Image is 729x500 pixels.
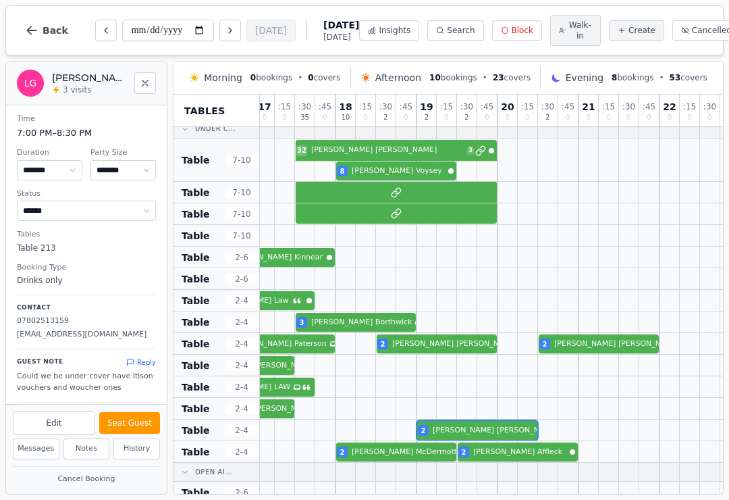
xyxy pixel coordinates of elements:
button: Reply [126,357,156,368]
span: 17 [258,102,271,111]
span: Under C... [195,124,236,134]
span: Insights [379,25,410,36]
span: covers [493,72,531,83]
span: 2 - 4 [225,425,258,436]
span: 2 [462,447,466,457]
span: 0 [566,114,570,121]
span: 0 [323,114,327,121]
dd: Drinks only [17,274,156,286]
span: 32 [297,145,306,155]
span: 2 - 4 [225,317,258,328]
span: covers [670,72,707,83]
span: 0 [485,114,489,121]
span: 0 [707,114,711,121]
span: [PERSON_NAME] [PERSON_NAME] [311,145,464,156]
button: [DATE] [246,20,296,41]
span: : 30 [298,103,311,111]
h2: [PERSON_NAME] [PERSON_NAME] [52,71,126,84]
span: 2 - 4 [225,295,258,306]
span: 2 [545,114,549,121]
button: Messages [13,439,59,459]
button: Notes [63,439,110,459]
button: Seat Guest [99,412,160,434]
span: 0 [626,114,630,121]
span: 7 - 10 [225,187,258,198]
span: 19 [420,102,433,111]
span: 2 [340,447,345,457]
span: [PERSON_NAME] McDermott [352,447,457,458]
span: 21 [582,102,595,111]
span: 8 [340,166,345,176]
span: Search [447,25,475,36]
span: : 15 [359,103,372,111]
span: Table [182,294,210,307]
span: 2 - 6 [225,252,258,263]
dt: Duration [17,147,82,159]
span: 0 [506,114,510,121]
span: 35 [300,114,309,121]
span: 2 [381,339,385,349]
span: 2 - 4 [225,360,258,371]
p: Could we be under cover have Itison vouchers and woucher ones [17,370,156,395]
span: 53 [670,73,681,82]
span: 8 [612,73,617,82]
button: Walk-in [550,15,601,46]
span: • [483,72,487,83]
span: : 45 [481,103,493,111]
span: Table [182,424,210,437]
span: Table [182,207,210,221]
span: [DATE] [323,18,359,32]
span: 0 [525,114,529,121]
button: Block [492,20,542,41]
span: Evening [566,71,603,84]
span: 0 [363,114,367,121]
span: 20 [501,102,514,111]
dt: Tables [17,229,156,241]
span: 2 - 4 [225,339,258,349]
span: [PERSON_NAME] [PERSON_NAME] [433,425,558,436]
span: Tables [184,104,225,118]
span: 0 [606,114,610,121]
span: Table [182,272,210,286]
span: 2 [425,114,429,121]
span: 2 [464,114,468,121]
dd: 7:00 PM – 8:30 PM [17,126,156,140]
span: Table [182,486,210,499]
span: 3 visits [63,84,91,95]
span: Block [512,25,533,36]
span: 10 [429,73,441,82]
div: LG [17,70,44,97]
span: 0 [263,114,267,121]
p: [EMAIL_ADDRESS][DOMAIN_NAME] [17,329,156,341]
button: Insights [359,20,419,41]
span: [PERSON_NAME] [PERSON_NAME] [392,339,518,350]
span: 3 [467,147,474,155]
span: Afternoon [375,71,421,84]
span: : 15 [683,103,696,111]
dt: Status [17,189,156,200]
span: Back [43,26,68,35]
span: [PERSON_NAME] [PERSON_NAME] [554,339,680,350]
span: 2 [421,426,426,436]
span: 2 - 4 [225,382,258,393]
span: Open Ai... [195,467,232,477]
span: : 30 [379,103,392,111]
span: Table [182,402,210,416]
span: 2 - 4 [225,403,258,414]
span: [PERSON_NAME] Borthwick [311,317,412,328]
p: Guest Note [17,357,63,367]
p: Contact [17,303,156,313]
button: Edit [13,411,95,434]
span: : 30 [703,103,716,111]
span: 0 [668,114,672,121]
span: Create [628,25,655,36]
button: Cancel Booking [13,471,160,488]
span: : 45 [562,103,574,111]
dt: Party Size [90,147,156,159]
span: 3 [300,318,304,328]
span: 18 [339,102,352,111]
dt: Time [17,114,156,125]
span: [PERSON_NAME] Voysey [352,166,446,177]
span: 0 [308,73,313,82]
dt: Booking Type [17,262,156,274]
